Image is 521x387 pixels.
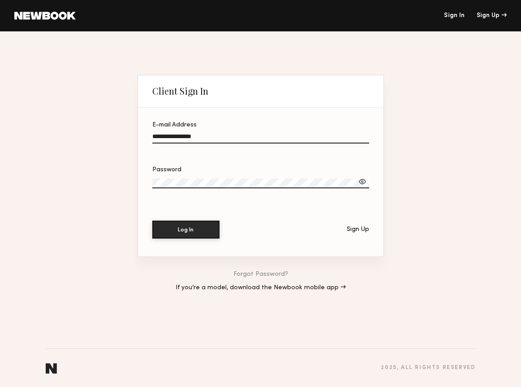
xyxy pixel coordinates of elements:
div: Password [152,167,369,173]
input: E-mail Address [152,133,369,143]
div: E-mail Address [152,122,369,128]
div: Sign Up [477,13,507,19]
a: Sign In [444,13,465,19]
a: Forgot Password? [233,271,288,278]
button: Log In [152,221,220,239]
a: If you’re a model, download the Newbook mobile app → [176,285,346,291]
div: Client Sign In [152,86,208,96]
div: 2025 , all rights reserved [381,365,475,371]
div: Sign Up [347,226,369,233]
input: Password [152,178,369,188]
